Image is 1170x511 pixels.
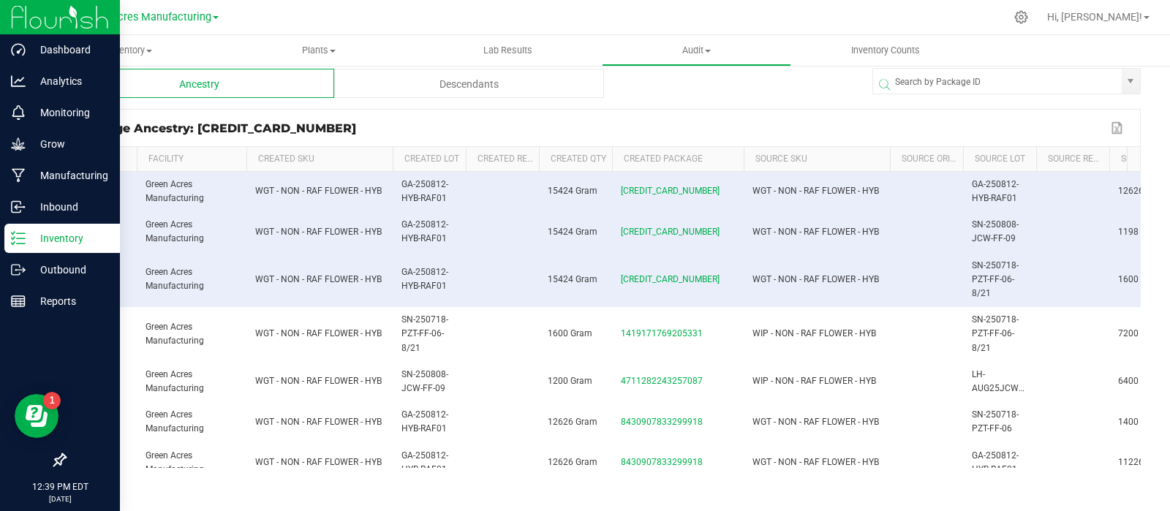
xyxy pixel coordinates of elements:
[1118,417,1163,427] span: 1400 Gram
[11,74,26,88] inline-svg: Analytics
[11,42,26,57] inline-svg: Dashboard
[26,198,113,216] p: Inbound
[11,200,26,214] inline-svg: Inbound
[255,227,382,237] span: WGT - NON - RAF FLOWER - HYB
[972,314,1019,352] span: SN-250718-PZT-FF-06-8/21
[43,392,61,409] iframe: Resource center unread badge
[548,376,592,386] span: 1200 Gram
[76,121,1107,135] div: Package Ancestry: [CREDIT_CARD_NUMBER]
[80,11,211,23] span: Green Acres Manufacturing
[255,186,382,196] span: WGT - NON - RAF FLOWER - HYB
[146,322,204,346] span: Green Acres Manufacturing
[972,369,1029,393] span: LH-AUG25JCW05
[548,274,597,284] span: 15424 Gram
[1047,11,1142,23] span: Hi, [PERSON_NAME]!
[137,147,246,172] th: Facility
[401,369,448,393] span: SN-250808-JCW-FF-09
[539,147,612,172] th: Created Qty
[26,41,113,58] p: Dashboard
[393,147,466,172] th: Created Lot
[334,69,604,98] div: Descendants
[26,104,113,121] p: Monitoring
[255,274,382,284] span: WGT - NON - RAF FLOWER - HYB
[831,44,940,57] span: Inventory Counts
[26,292,113,310] p: Reports
[621,376,703,386] span: 4711282243257087
[873,69,1122,95] input: Search by Package ID
[972,409,1019,434] span: SN-250718-PZT-FF-06
[146,219,204,243] span: Green Acres Manufacturing
[246,147,393,172] th: Created SKU
[464,44,552,57] span: Lab Results
[752,417,879,427] span: WGT - NON - RAF FLOWER - HYB
[603,44,790,57] span: Audit
[621,457,703,467] span: 8430907833299918
[963,147,1036,172] th: Source Lot
[752,186,879,196] span: WGT - NON - RAF FLOWER - HYB
[1012,10,1030,24] div: Manage settings
[548,457,597,467] span: 12626 Gram
[11,105,26,120] inline-svg: Monitoring
[752,227,879,237] span: WGT - NON - RAF FLOWER - HYB
[890,147,963,172] th: Source Origin Harvests
[1118,457,1168,467] span: 11226 Gram
[255,417,382,427] span: WGT - NON - RAF FLOWER - HYB
[752,457,879,467] span: WGT - NON - RAF FLOWER - HYB
[146,369,204,393] span: Green Acres Manufacturing
[466,147,539,172] th: Created Ref Field
[752,328,876,338] span: WIP - NON - RAF FLOWER - HYB
[621,227,720,237] span: [CREDIT_CARD_NUMBER]
[548,227,597,237] span: 15424 Gram
[972,179,1019,203] span: GA-250812-HYB-RAF01
[146,267,204,291] span: Green Acres Manufacturing
[255,376,382,386] span: WGT - NON - RAF FLOWER - HYB
[26,261,113,279] p: Outbound
[1118,274,1163,284] span: 1600 Gram
[1107,118,1129,137] button: Export to Excel
[621,186,720,196] span: [CREDIT_CARD_NUMBER]
[1118,186,1168,196] span: 12626 Gram
[401,267,448,291] span: GA-250812-HYB-RAF01
[224,44,412,57] span: Plants
[401,450,448,474] span: GA-250812-HYB-RAF01
[548,186,597,196] span: 15424 Gram
[401,314,448,352] span: SN-250718-PZT-FF-06-8/21
[26,135,113,153] p: Grow
[11,262,26,277] inline-svg: Outbound
[11,137,26,151] inline-svg: Grow
[548,328,592,338] span: 1600 Gram
[1118,376,1163,386] span: 6400 Gram
[1036,147,1109,172] th: Source Ref Field
[752,376,876,386] span: WIP - NON - RAF FLOWER - HYB
[752,274,879,284] span: WGT - NON - RAF FLOWER - HYB
[612,147,744,172] th: Created Package
[7,480,113,493] p: 12:39 PM EDT
[255,328,382,338] span: WGT - NON - RAF FLOWER - HYB
[7,493,113,504] p: [DATE]
[35,44,224,57] span: Inventory
[621,328,703,338] span: 1419171769205331
[401,219,448,243] span: GA-250812-HYB-RAF01
[11,231,26,246] inline-svg: Inventory
[744,147,890,172] th: Source SKU
[621,417,703,427] span: 8430907833299918
[972,260,1019,298] span: SN-250718-PZT-FF-06-8/21
[972,450,1019,474] span: GA-250812-HYB-RAF01
[401,179,448,203] span: GA-250812-HYB-RAF01
[146,409,204,434] span: Green Acres Manufacturing
[146,450,204,474] span: Green Acres Manufacturing
[11,294,26,309] inline-svg: Reports
[15,394,58,438] iframe: Resource center
[1118,328,1163,338] span: 7200 Gram
[146,179,204,203] span: Green Acres Manufacturing
[64,69,334,98] div: Ancestry
[11,168,26,183] inline-svg: Manufacturing
[1118,227,1163,237] span: 1198 Gram
[26,167,113,184] p: Manufacturing
[972,219,1019,243] span: SN-250808-JCW-FF-09
[255,457,382,467] span: WGT - NON - RAF FLOWER - HYB
[26,230,113,247] p: Inventory
[621,274,720,284] span: [CREDIT_CARD_NUMBER]
[401,409,448,434] span: GA-250812-HYB-RAF01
